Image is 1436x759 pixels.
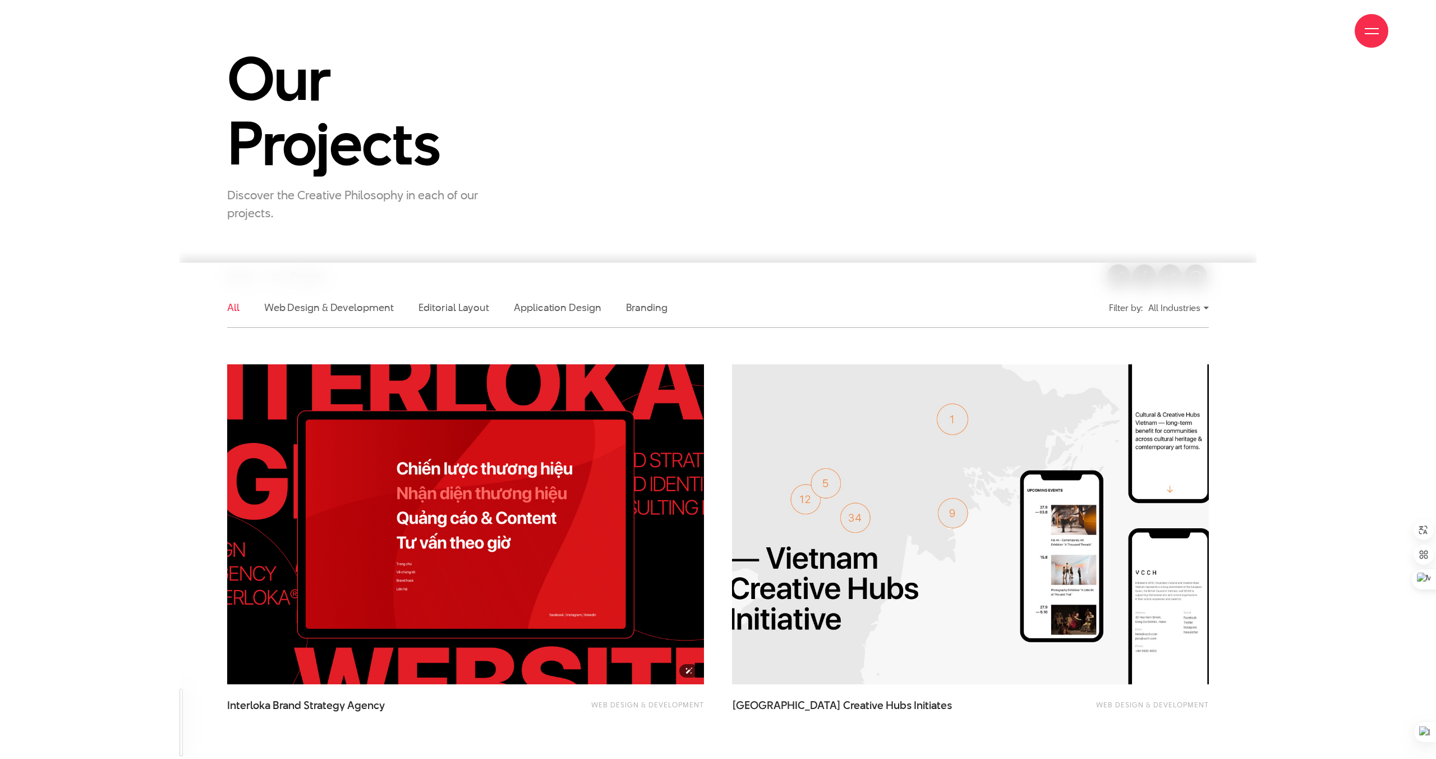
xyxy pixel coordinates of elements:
img: Vietnam Creative Hubs Initiates [732,364,1209,684]
div: Filter by: [1109,298,1143,318]
a: Interloka Brand Strategy Agency [227,698,452,726]
span: Brand [273,698,301,713]
span: Agency [347,698,385,713]
span: Strategy [303,698,345,713]
span: Interloka [227,698,270,713]
a: [GEOGRAPHIC_DATA] Creative Hubs Initiates [732,698,956,726]
a: Web Design & Development [591,699,704,710]
a: All [227,300,240,314]
a: Editorial Layout [418,300,490,314]
a: Web Design & Development [1096,699,1209,710]
h1: Our Projects [227,47,536,176]
p: Discover the Creative Philosophy in each of our projects. [227,186,508,222]
span: Initiates [914,698,952,713]
div: All Industries [1148,298,1209,318]
a: Application Design [514,300,601,314]
a: Web Design & Development [264,300,394,314]
a: Branding [626,300,668,314]
span: Hubs [886,698,912,713]
img: Interloka Brand Strategy Agency [204,349,728,700]
span: [GEOGRAPHIC_DATA] [732,698,841,713]
span: Creative [843,698,883,713]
